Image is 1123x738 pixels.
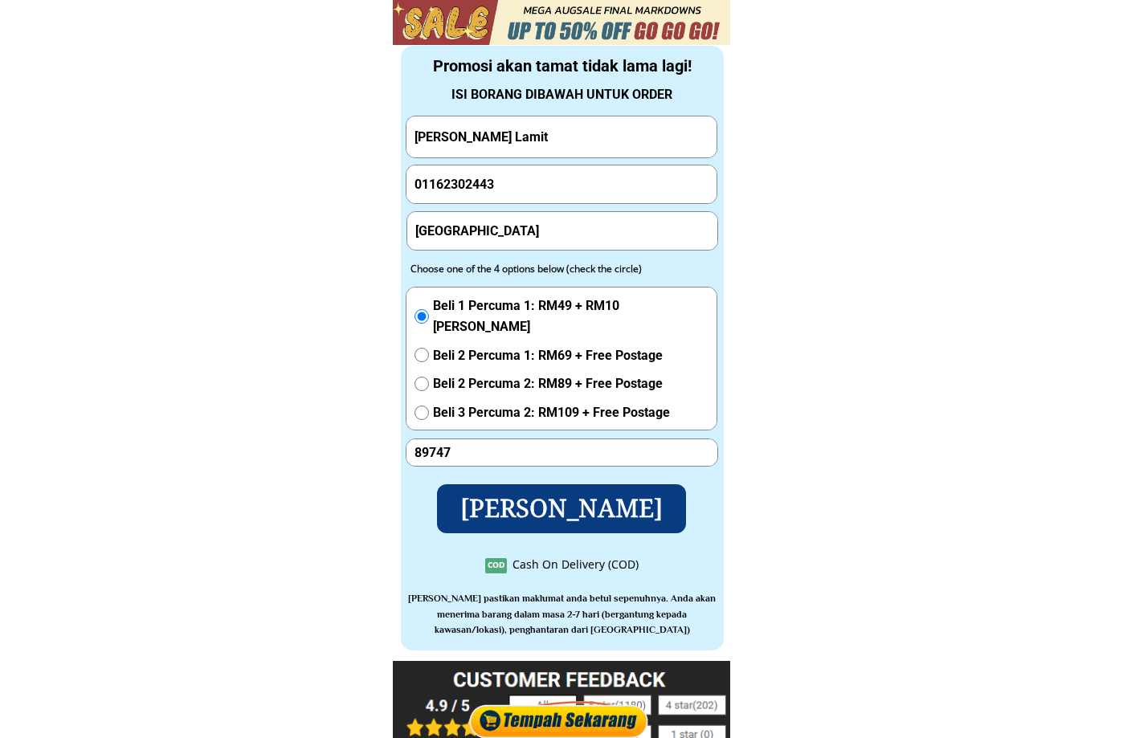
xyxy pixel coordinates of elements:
div: ISI BORANG DIBAWAH UNTUK ORDER [402,84,723,105]
div: Promosi akan tamat tidak lama lagi! [402,53,723,79]
input: Phone Number/ Nombor Telefon [410,165,713,204]
span: Beli 1 Percuma 1: RM49 + RM10 [PERSON_NAME] [433,296,709,336]
input: Zipcode [410,439,713,466]
span: Beli 2 Percuma 2: RM89 + Free Postage [433,373,709,394]
span: Beli 2 Percuma 1: RM69 + Free Postage [433,345,709,366]
input: Your Full Name/ Nama Penuh [410,116,713,157]
h3: [PERSON_NAME] pastikan maklumat anda betul sepenuhnya. Anda akan menerima barang dalam masa 2-7 h... [406,591,718,638]
span: Beli 3 Percuma 2: RM109 + Free Postage [433,402,709,423]
input: Address(Ex: 52 Jalan Wirawati 7, Maluri, 55100 Kuala Lumpur) [411,212,713,250]
div: Choose one of the 4 options below (check the circle) [410,261,682,276]
div: Cash On Delivery (COD) [512,556,639,573]
p: [PERSON_NAME] [437,484,687,533]
h3: COD [485,558,507,571]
